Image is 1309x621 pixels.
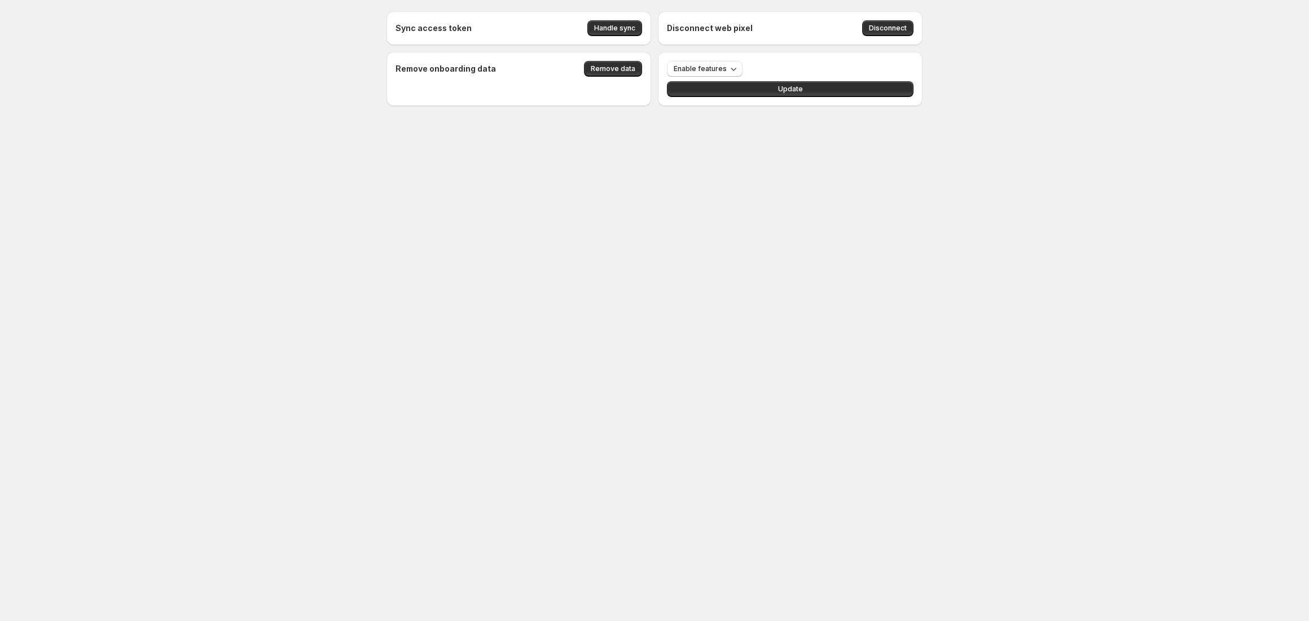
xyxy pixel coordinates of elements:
[584,61,642,77] button: Remove data
[396,23,472,34] h4: Sync access token
[674,64,727,73] span: Enable features
[587,20,642,36] button: Handle sync
[594,24,635,33] span: Handle sync
[591,64,635,73] span: Remove data
[667,61,743,77] button: Enable features
[778,85,803,94] span: Update
[396,63,496,74] h4: Remove onboarding data
[862,20,913,36] button: Disconnect
[667,81,913,97] button: Update
[869,24,907,33] span: Disconnect
[667,23,753,34] h4: Disconnect web pixel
